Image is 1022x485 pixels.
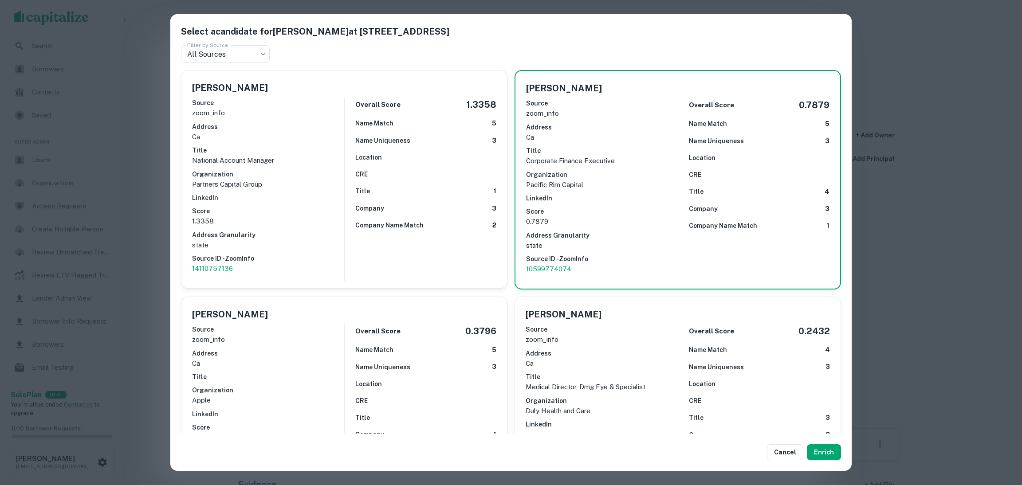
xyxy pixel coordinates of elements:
[355,118,393,128] h6: Name Match
[526,216,678,227] p: 0.7879
[492,118,496,129] h6: 5
[526,146,678,156] h6: Title
[192,358,344,369] p: ca
[526,108,678,119] p: zoom_info
[689,326,734,336] h6: Overall Score
[978,414,1022,457] iframe: Chat Widget
[192,193,344,203] h6: LinkedIn
[492,362,496,372] h6: 3
[467,98,496,111] h5: 1.3358
[192,334,344,345] p: zoom_info
[192,240,344,250] p: state
[526,180,678,190] p: Pacific Rim Capital
[492,220,496,231] h6: 2
[192,422,344,432] h6: Score
[526,382,678,392] p: Medical Director, Dmg Eye & Specialist
[689,204,718,214] h6: Company
[825,119,829,129] h6: 5
[825,345,830,355] h6: 4
[807,444,841,460] button: Enrich
[192,308,268,321] h5: [PERSON_NAME]
[355,345,393,355] h6: Name Match
[192,132,344,142] p: ca
[526,396,678,406] h6: Organization
[192,263,344,274] a: 14110757136
[689,136,744,146] h6: Name Uniqueness
[526,419,678,429] h6: LinkedIn
[526,254,678,264] h6: Source ID - ZoomInfo
[192,385,344,395] h6: Organization
[526,231,678,240] h6: Address Granularity
[526,98,678,108] h6: Source
[689,221,757,231] h6: Company Name Match
[526,433,678,442] h6: Score
[192,432,344,443] p: 0.3796
[355,169,368,179] h6: CRE
[493,430,496,440] h6: 1
[192,348,344,358] h6: Address
[492,203,496,214] h6: 3
[526,406,678,416] p: Duly Health and Care
[526,193,678,203] h6: LinkedIn
[526,240,678,251] p: state
[526,308,601,321] h5: [PERSON_NAME]
[355,379,382,389] h6: Location
[355,362,410,372] h6: Name Uniqueness
[192,108,344,118] p: zoom_info
[355,100,401,110] h6: Overall Score
[192,169,344,179] h6: Organization
[826,221,829,231] h6: 1
[465,325,496,338] h5: 0.3796
[825,204,829,214] h6: 3
[192,372,344,382] h6: Title
[825,413,830,423] h6: 3
[492,345,496,355] h6: 5
[192,155,344,166] p: National Account Manager
[689,396,701,406] h6: CRE
[355,430,384,439] h6: Company
[192,409,344,419] h6: LinkedIn
[689,119,727,129] h6: Name Match
[825,362,830,372] h6: 3
[181,25,841,38] h5: Select a candidate for [PERSON_NAME] at [STREET_ADDRESS]
[192,81,268,94] h5: [PERSON_NAME]
[798,325,830,338] h5: 0.2432
[192,206,344,216] h6: Score
[689,153,715,163] h6: Location
[526,325,678,334] h6: Source
[526,264,678,274] a: 10599774074
[355,186,370,196] h6: Title
[492,136,496,146] h6: 3
[526,348,678,358] h6: Address
[799,98,829,112] h5: 0.7879
[526,122,678,132] h6: Address
[526,334,678,345] p: zoom_info
[355,203,384,213] h6: Company
[825,136,829,146] h6: 3
[826,430,830,440] h6: 2
[526,358,678,369] p: ca
[493,186,496,196] h6: 1
[689,362,744,372] h6: Name Uniqueness
[767,444,803,460] button: Cancel
[526,132,678,143] p: ca
[526,156,678,166] p: Corporate Finance Executive
[526,207,678,216] h6: Score
[825,187,829,197] h6: 4
[689,187,704,196] h6: Title
[689,413,704,422] h6: Title
[192,395,344,406] p: Apple
[192,216,344,227] p: 1.3358
[355,136,410,145] h6: Name Uniqueness
[689,430,718,440] h6: Company
[689,170,701,180] h6: CRE
[526,82,602,95] h5: [PERSON_NAME]
[526,170,678,180] h6: Organization
[181,45,270,63] div: All Sources
[192,230,344,240] h6: Address Granularity
[192,122,344,132] h6: Address
[187,41,228,49] label: Filter by Source
[355,220,424,230] h6: Company Name Match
